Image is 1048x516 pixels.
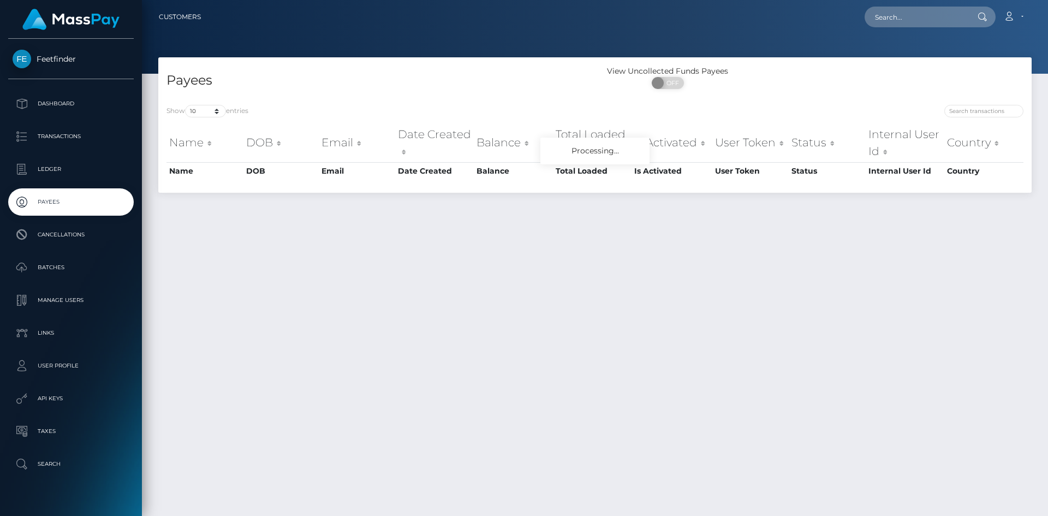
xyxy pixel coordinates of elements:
th: Total Loaded [553,123,632,162]
a: Payees [8,188,134,216]
th: DOB [243,123,319,162]
a: API Keys [8,385,134,412]
p: Cancellations [13,227,129,243]
th: Is Activated [632,123,712,162]
img: Feetfinder [13,50,31,68]
th: User Token [712,162,789,180]
select: Showentries [185,105,226,117]
p: Manage Users [13,292,129,309]
p: Links [13,325,129,341]
a: Taxes [8,418,134,445]
input: Search... [865,7,967,27]
th: Balance [474,162,553,180]
input: Search transactions [944,105,1023,117]
p: API Keys [13,390,129,407]
a: Customers [159,5,201,28]
a: Manage Users [8,287,134,314]
a: Transactions [8,123,134,150]
th: Status [789,123,866,162]
div: Processing... [540,138,650,164]
th: Internal User Id [866,123,944,162]
p: Batches [13,259,129,276]
p: Search [13,456,129,472]
a: Ledger [8,156,134,183]
p: Dashboard [13,96,129,112]
th: Email [319,123,395,162]
p: Taxes [13,423,129,440]
th: Email [319,162,395,180]
a: Cancellations [8,221,134,248]
th: Total Loaded [553,162,632,180]
h4: Payees [166,71,587,90]
th: Status [789,162,866,180]
a: Links [8,319,134,347]
div: View Uncollected Funds Payees [595,66,741,77]
p: Ledger [13,161,129,177]
span: Feetfinder [8,54,134,64]
p: Payees [13,194,129,210]
span: OFF [658,77,685,89]
label: Show entries [166,105,248,117]
a: Dashboard [8,90,134,117]
th: DOB [243,162,319,180]
th: Country [944,123,1023,162]
th: Date Created [395,123,474,162]
p: Transactions [13,128,129,145]
a: User Profile [8,352,134,379]
p: User Profile [13,358,129,374]
th: Country [944,162,1023,180]
th: Name [166,162,243,180]
th: User Token [712,123,789,162]
a: Batches [8,254,134,281]
th: Is Activated [632,162,712,180]
th: Balance [474,123,553,162]
th: Name [166,123,243,162]
a: Search [8,450,134,478]
th: Date Created [395,162,474,180]
th: Internal User Id [866,162,944,180]
img: MassPay Logo [22,9,120,30]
